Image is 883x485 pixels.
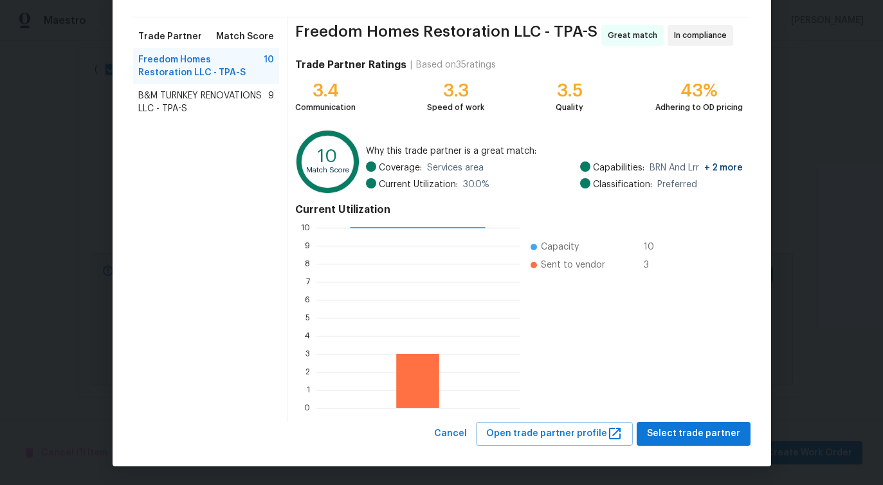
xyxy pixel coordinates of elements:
[655,101,743,114] div: Adhering to OD pricing
[268,89,274,115] span: 9
[305,296,310,304] text: 6
[138,53,264,79] span: Freedom Homes Restoration LLC - TPA-S
[655,84,743,97] div: 43%
[305,314,310,322] text: 5
[295,84,356,97] div: 3.4
[427,84,484,97] div: 3.3
[416,59,496,71] div: Based on 35 ratings
[366,145,743,158] span: Why this trade partner is a great match:
[307,167,350,174] text: Match Score
[637,422,751,446] button: Select trade partner
[704,163,743,172] span: + 2 more
[307,386,310,394] text: 1
[556,101,583,114] div: Quality
[541,241,579,253] span: Capacity
[657,178,697,191] span: Preferred
[427,101,484,114] div: Speed of work
[476,422,633,446] button: Open trade partner profile
[429,422,472,446] button: Cancel
[593,161,644,174] span: Capabilities:
[608,29,662,42] span: Great match
[306,278,310,286] text: 7
[295,203,742,216] h4: Current Utilization
[295,59,406,71] h4: Trade Partner Ratings
[379,178,458,191] span: Current Utilization:
[138,30,202,43] span: Trade Partner
[295,101,356,114] div: Communication
[264,53,274,79] span: 10
[305,368,310,376] text: 2
[379,161,422,174] span: Coverage:
[644,259,664,271] span: 3
[486,426,623,442] span: Open trade partner profile
[305,260,310,268] text: 8
[541,259,605,271] span: Sent to vendor
[650,161,743,174] span: BRN And Lrr
[138,89,269,115] span: B&M TURNKEY RENOVATIONS LLC - TPA-S
[295,25,597,46] span: Freedom Homes Restoration LLC - TPA-S
[434,426,467,442] span: Cancel
[305,350,310,358] text: 3
[647,426,740,442] span: Select trade partner
[318,147,338,165] text: 10
[556,84,583,97] div: 3.5
[406,59,416,71] div: |
[301,224,310,232] text: 10
[593,178,652,191] span: Classification:
[427,161,484,174] span: Services area
[305,332,310,340] text: 4
[304,404,310,412] text: 0
[216,30,274,43] span: Match Score
[644,241,664,253] span: 10
[674,29,732,42] span: In compliance
[305,242,310,250] text: 9
[463,178,489,191] span: 30.0 %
